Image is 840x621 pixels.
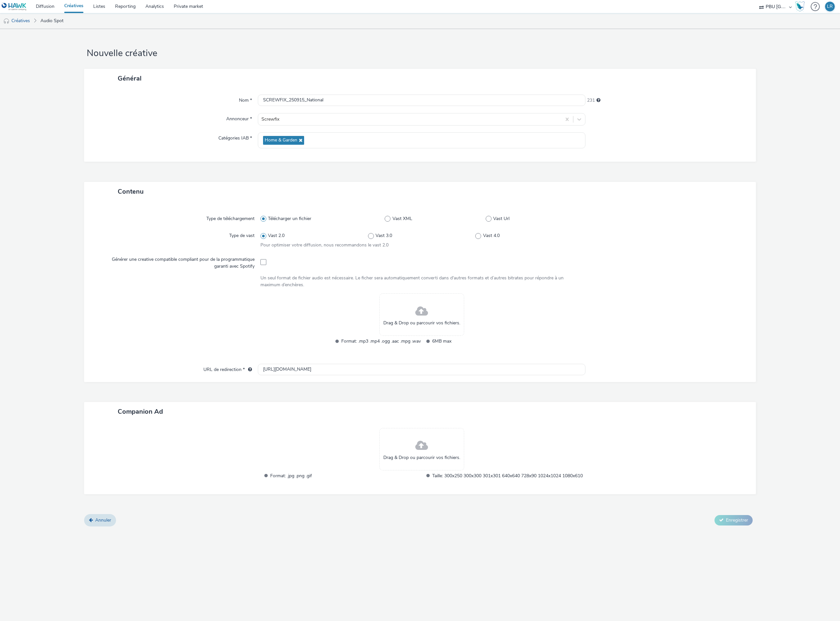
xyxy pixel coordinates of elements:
[265,138,297,143] span: Home & Garden
[258,364,586,375] input: url...
[201,364,255,373] label: URL de redirection *
[432,337,512,345] span: 6MB max
[258,95,586,106] input: Nom
[95,517,111,523] span: Annuler
[597,97,600,104] div: 255 caractères maximum
[260,275,583,288] div: Un seul format de fichier audio est nécessaire. Le ficher sera automatiquement converti dans d'au...
[483,232,500,239] span: Vast 4.0
[827,2,833,11] div: LR
[204,213,257,222] label: Type de téléchargement
[245,366,252,373] div: L'URL de redirection sera utilisée comme URL de validation avec certains SSP et ce sera l'URL de ...
[84,47,756,60] h1: Nouvelle créative
[715,515,753,525] button: Enregistrer
[3,18,10,24] img: audio
[726,517,748,523] span: Enregistrer
[432,472,583,480] span: Taille: 300x250 300x300 301x301 640x640 728x90 1024x1024 1080x610
[236,95,255,104] label: Nom *
[341,337,421,345] span: Format: .mp3 .mp4 .ogg .aac .mpg .wav
[37,13,67,29] a: Audio Spot
[268,215,311,222] span: Télécharger un fichier
[216,132,255,141] label: Catégories IAB *
[270,472,421,480] span: Format: .jpg .png .gif
[260,242,389,248] span: Pour optimiser votre diffusion, nous recommandons le vast 2.0
[84,514,116,526] a: Annuler
[392,215,412,222] span: Vast XML
[227,230,257,239] label: Type de vast
[493,215,509,222] span: Vast Url
[587,97,595,104] span: 231
[376,232,392,239] span: Vast 3.0
[118,187,144,196] span: Contenu
[383,454,460,461] span: Drag & Drop ou parcourir vos fichiers.
[96,254,257,270] label: Générer une creative compatible compliant pour de la programmatique garanti avec Spotify
[383,320,460,326] span: Drag & Drop ou parcourir vos fichiers.
[118,407,163,416] span: Companion Ad
[224,113,255,122] label: Annonceur *
[795,1,805,12] img: Hawk Academy
[2,3,27,11] img: undefined Logo
[118,74,141,83] span: Général
[795,1,807,12] a: Hawk Academy
[268,232,285,239] span: Vast 2.0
